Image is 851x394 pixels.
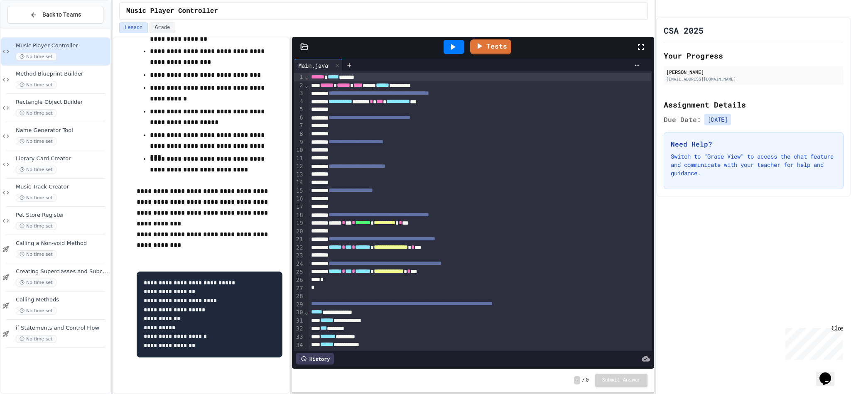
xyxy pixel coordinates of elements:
[294,61,332,70] div: Main.java
[16,335,56,343] span: No time set
[7,6,103,24] button: Back to Teams
[574,376,580,384] span: -
[294,162,304,171] div: 12
[16,71,108,78] span: Method Blueprint Builder
[294,187,304,195] div: 15
[294,308,304,317] div: 30
[16,212,108,219] span: Pet Store Register
[150,22,175,33] button: Grade
[664,115,701,125] span: Due Date:
[16,137,56,145] span: No time set
[16,166,56,174] span: No time set
[602,377,641,384] span: Submit Answer
[126,6,218,16] span: Music Player Controller
[16,296,108,303] span: Calling Methods
[294,244,304,252] div: 22
[294,146,304,154] div: 10
[294,301,304,309] div: 29
[16,155,108,162] span: Library Card Creator
[16,184,108,191] span: Music Track Creator
[16,81,56,89] span: No time set
[304,309,309,316] span: Fold line
[664,24,704,36] h1: CSA 2025
[294,59,343,71] div: Main.java
[816,361,843,386] iframe: chat widget
[119,22,148,33] button: Lesson
[294,276,304,284] div: 26
[16,194,56,202] span: No time set
[595,374,647,387] button: Submit Answer
[294,268,304,277] div: 25
[16,42,108,49] span: Music Player Controller
[294,105,304,114] div: 5
[294,73,304,81] div: 1
[470,39,511,54] a: Tests
[294,138,304,147] div: 9
[294,341,304,350] div: 34
[294,333,304,341] div: 33
[16,279,56,286] span: No time set
[664,99,844,110] h2: Assignment Details
[16,109,56,117] span: No time set
[304,82,309,88] span: Fold line
[294,171,304,179] div: 13
[294,130,304,138] div: 8
[294,317,304,325] div: 31
[294,211,304,220] div: 18
[3,3,57,53] div: Chat with us now!Close
[16,240,108,247] span: Calling a Non-void Method
[294,228,304,236] div: 20
[294,219,304,228] div: 19
[294,195,304,203] div: 16
[671,152,836,177] p: Switch to "Grade View" to access the chat feature and communicate with your teacher for help and ...
[16,53,56,61] span: No time set
[16,127,108,134] span: Name Generator Tool
[664,50,844,61] h2: Your Progress
[704,114,731,125] span: [DATE]
[296,353,334,365] div: History
[294,114,304,122] div: 6
[16,268,108,275] span: Creating Superclasses and Subclasses
[294,179,304,187] div: 14
[294,284,304,293] div: 27
[294,203,304,211] div: 17
[294,81,304,90] div: 2
[294,260,304,268] div: 24
[782,325,843,360] iframe: chat widget
[16,307,56,315] span: No time set
[294,154,304,163] div: 11
[16,250,56,258] span: No time set
[16,222,56,230] span: No time set
[671,139,836,149] h3: Need Help?
[42,10,81,19] span: Back to Teams
[294,122,304,130] div: 7
[294,325,304,333] div: 32
[294,89,304,98] div: 3
[294,98,304,106] div: 4
[304,73,309,80] span: Fold line
[582,377,585,384] span: /
[294,235,304,244] div: 21
[666,76,841,82] div: [EMAIL_ADDRESS][DOMAIN_NAME]
[16,325,108,332] span: if Statements and Control Flow
[16,99,108,106] span: Rectangle Object Builder
[666,68,841,76] div: [PERSON_NAME]
[294,252,304,260] div: 23
[294,292,304,301] div: 28
[586,377,589,384] span: 0
[294,349,304,357] div: 35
